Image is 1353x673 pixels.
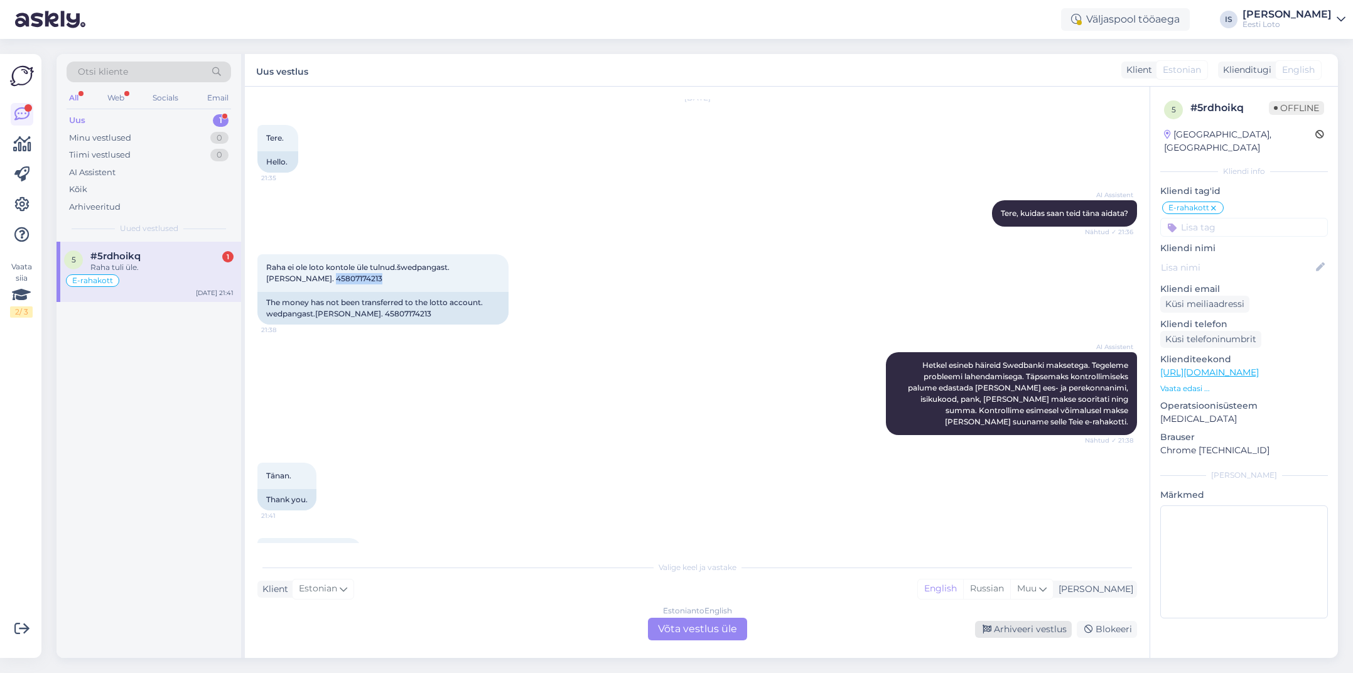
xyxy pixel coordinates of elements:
div: 1 [213,114,229,127]
span: Raha ei ole loto kontole üle tulnud.šwedpangast.[PERSON_NAME]. 45807174213 [266,262,450,283]
div: The money has not been transferred to the lotto account. wedpangast.[PERSON_NAME]. 45807174213 [257,292,509,325]
p: Kliendi email [1160,283,1328,296]
div: Eesti Loto [1242,19,1332,30]
p: Kliendi tag'id [1160,185,1328,198]
div: All [67,90,81,106]
span: E-rahakott [1168,204,1209,212]
span: Tänan. [266,471,291,480]
div: Vaata siia [10,261,33,318]
p: Vaata edasi ... [1160,383,1328,394]
div: Thank you. [257,489,316,510]
span: #5rdhoikq [90,250,141,262]
div: English [918,579,963,598]
span: English [1282,63,1315,77]
span: 21:41 [261,511,308,520]
div: Küsi telefoninumbrit [1160,331,1261,348]
a: [URL][DOMAIN_NAME] [1160,367,1259,378]
span: Offline [1269,101,1324,115]
div: Kliendi info [1160,166,1328,177]
div: Uus [69,114,85,127]
span: E-rahakott [72,277,113,284]
span: Otsi kliente [78,65,128,78]
div: [PERSON_NAME] [1054,583,1133,596]
span: Estonian [1163,63,1201,77]
div: Russian [963,579,1010,598]
div: Klient [257,583,288,596]
p: Märkmed [1160,488,1328,502]
div: # 5rdhoikq [1190,100,1269,116]
span: Uued vestlused [120,223,178,234]
span: Nähtud ✓ 21:38 [1085,436,1133,445]
p: Brauser [1160,431,1328,444]
a: [PERSON_NAME]Eesti Loto [1242,9,1345,30]
p: Chrome [TECHNICAL_ID] [1160,444,1328,457]
div: Blokeeri [1077,621,1137,638]
div: Arhiveeritud [69,201,121,213]
div: Väljaspool tööaega [1061,8,1190,31]
div: Kõik [69,183,87,196]
div: AI Assistent [69,166,116,179]
div: 1 [222,251,234,262]
span: Nähtud ✓ 21:36 [1085,227,1133,237]
div: Estonian to English [663,605,732,616]
div: 2 / 3 [10,306,33,318]
img: Askly Logo [10,64,34,88]
input: Lisa nimi [1161,261,1313,274]
div: IS [1220,11,1237,28]
div: Klient [1121,63,1152,77]
div: Valige keel ja vastake [257,562,1137,573]
span: 5 [72,255,76,264]
p: Klienditeekond [1160,353,1328,366]
div: [DATE] 21:41 [196,288,234,298]
input: Lisa tag [1160,218,1328,237]
span: Muu [1017,583,1037,594]
div: [PERSON_NAME] [1160,470,1328,481]
div: Minu vestlused [69,132,131,144]
div: Raha tuli üle. [90,262,234,273]
span: Tere, kuidas saan teid täna aidata? [1001,208,1128,218]
div: Klienditugi [1218,63,1271,77]
span: 5 [1172,105,1176,114]
span: AI Assistent [1086,190,1133,200]
div: 0 [210,132,229,144]
span: 21:38 [261,325,308,335]
span: 21:35 [261,173,308,183]
span: AI Assistent [1086,342,1133,352]
label: Uus vestlus [256,62,308,78]
div: Võta vestlus üle [648,618,747,640]
div: Socials [150,90,181,106]
div: [PERSON_NAME] [1242,9,1332,19]
p: Kliendi nimi [1160,242,1328,255]
span: Tere. [266,133,284,143]
div: Hello. [257,151,298,173]
p: [MEDICAL_DATA] [1160,412,1328,426]
div: Email [205,90,231,106]
span: Estonian [299,582,337,596]
p: Kliendi telefon [1160,318,1328,331]
div: [GEOGRAPHIC_DATA], [GEOGRAPHIC_DATA] [1164,128,1315,154]
div: Küsi meiliaadressi [1160,296,1249,313]
span: Hetkel esineb häireid Swedbanki maksetega. Tegeleme probleemi lahendamisega. Täpsemaks kontrollim... [908,360,1130,426]
div: 0 [210,149,229,161]
p: Operatsioonisüsteem [1160,399,1328,412]
div: Web [105,90,127,106]
div: Tiimi vestlused [69,149,131,161]
div: Arhiveeri vestlus [975,621,1072,638]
